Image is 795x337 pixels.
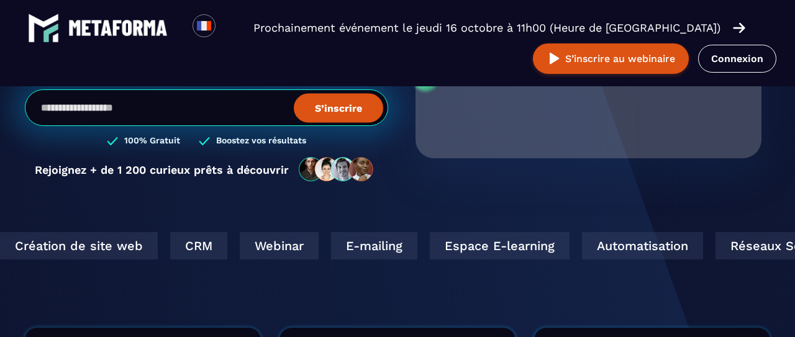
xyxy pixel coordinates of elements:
[253,19,720,37] p: Prochainement événement le jeudi 16 octobre à 11h00 (Heure de [GEOGRAPHIC_DATA])
[68,20,168,36] img: logo
[733,21,745,35] img: arrow-right
[107,135,118,147] img: checked
[547,51,562,66] img: play
[698,45,776,73] a: Connexion
[28,12,59,43] img: logo
[35,163,289,176] p: Rejoignez + de 1 200 curieux prêts à découvrir
[224,232,302,259] div: Webinar
[154,232,211,259] div: CRM
[566,232,687,259] div: Automatisation
[315,232,401,259] div: E-mailing
[199,135,210,147] img: checked
[226,20,235,35] input: Search for option
[294,93,383,122] button: S’inscrire
[216,135,306,147] h3: Boostez vos résultats
[295,156,378,182] img: community-people
[216,14,246,42] div: Search for option
[533,43,689,74] button: S’inscrire au webinaire
[196,18,212,34] img: fr
[414,232,553,259] div: Espace E-learning
[124,135,180,147] h3: 100% Gratuit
